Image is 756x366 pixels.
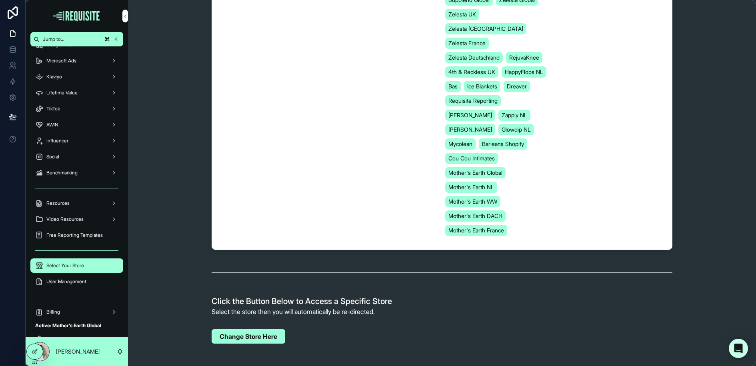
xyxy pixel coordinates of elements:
[448,198,497,206] span: Mother's Earth WW
[448,10,476,18] span: Zelesta UK
[448,169,502,177] span: Mother's Earth Global
[56,348,100,356] p: [PERSON_NAME]
[507,82,527,90] span: Dreaver
[46,58,76,64] span: Microsoft Ads
[502,111,527,119] span: Zapply NL
[448,140,472,148] span: Mycolean
[46,336,68,342] span: My Profile
[482,140,524,148] span: Barleans Shopify
[30,320,123,331] div: Active: Mother's Earth Global
[46,90,78,96] span: Lifetime Value
[30,102,123,116] a: TikTok
[30,212,123,226] a: Video Resources
[46,232,103,238] span: Free Reporting Templates
[30,274,123,289] a: User Management
[448,39,486,47] span: Zelesta France
[448,82,458,90] span: Bas
[26,46,128,337] div: scrollable content
[729,339,748,358] div: Open Intercom Messenger
[448,212,502,220] span: Mother's Earth DACH
[448,25,523,33] span: Zelesta [GEOGRAPHIC_DATA]
[46,278,86,285] span: User Management
[46,309,60,315] span: Billing
[30,332,123,346] a: My Profile
[448,68,495,76] span: 4th & Reckless UK
[212,329,285,344] button: Change Store Here
[30,258,123,273] a: Select Your Store
[30,150,123,164] a: Social
[30,118,123,132] a: AWIN
[46,262,84,269] span: Select Your Store
[505,68,543,76] span: HappyFlops NL
[467,82,497,90] span: Ice Blankets
[30,70,123,84] a: Klaviyo
[46,122,58,128] span: AWIN
[30,54,123,68] a: Microsoft Ads
[46,216,84,222] span: Video Resources
[212,307,392,316] span: Select the store then you will automatically be re-directed.
[212,296,392,307] h1: Click the Button Below to Access a Specific Store
[30,228,123,242] a: Free Reporting Templates
[448,54,500,62] span: Zelesta Deutschland
[46,106,60,112] span: TikTok
[448,97,498,105] span: Requisite Reporting
[30,196,123,210] a: Resources
[43,36,100,42] span: Jump to...
[46,74,62,80] span: Klaviyo
[46,138,68,144] span: Influencer
[448,111,492,119] span: [PERSON_NAME]
[30,86,123,100] a: Lifetime Value
[52,10,102,22] img: App logo
[30,32,123,46] button: Jump to...K
[113,36,119,42] span: K
[30,305,123,319] a: Billing
[46,200,70,206] span: Resources
[509,54,539,62] span: RejuvaKnee
[30,134,123,148] a: Influencer
[448,226,504,234] span: Mother's Earth France
[46,170,78,176] span: Benchmarking
[220,332,277,340] span: Change Store Here
[502,126,531,134] span: Glowdip NL
[448,126,492,134] span: [PERSON_NAME]
[46,154,59,160] span: Social
[448,154,495,162] span: Cou Cou Intimates
[448,183,494,191] span: Mother's Earth NL
[30,166,123,180] a: Benchmarking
